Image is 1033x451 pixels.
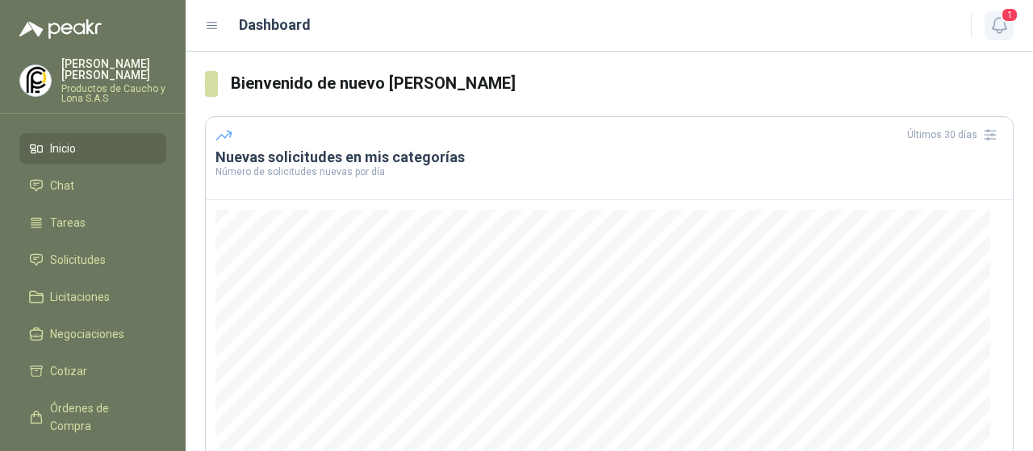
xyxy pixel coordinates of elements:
[907,122,1003,148] div: Últimos 30 días
[215,148,1003,167] h3: Nuevas solicitudes en mis categorías
[50,251,106,269] span: Solicitudes
[19,207,166,238] a: Tareas
[19,319,166,349] a: Negociaciones
[50,140,76,157] span: Inicio
[50,177,74,194] span: Chat
[50,325,124,343] span: Negociaciones
[50,288,110,306] span: Licitaciones
[20,65,51,96] img: Company Logo
[239,14,311,36] h1: Dashboard
[19,393,166,441] a: Órdenes de Compra
[61,84,166,103] p: Productos de Caucho y Lona S.A.S
[19,133,166,164] a: Inicio
[61,58,166,81] p: [PERSON_NAME] [PERSON_NAME]
[19,170,166,201] a: Chat
[50,399,151,435] span: Órdenes de Compra
[19,19,102,39] img: Logo peakr
[19,282,166,312] a: Licitaciones
[19,244,166,275] a: Solicitudes
[19,356,166,386] a: Cotizar
[1001,7,1018,23] span: 1
[50,362,87,380] span: Cotizar
[50,214,86,232] span: Tareas
[231,71,1014,96] h3: Bienvenido de nuevo [PERSON_NAME]
[215,167,1003,177] p: Número de solicitudes nuevas por día
[985,11,1014,40] button: 1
